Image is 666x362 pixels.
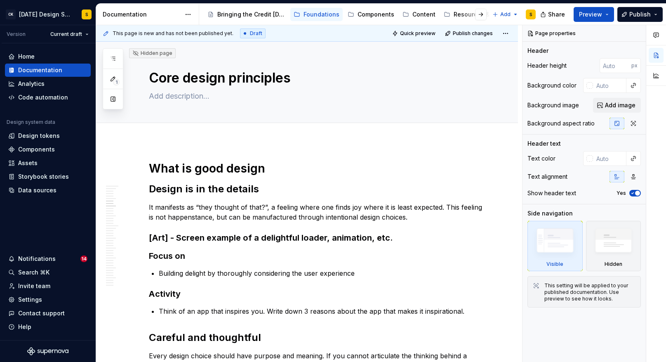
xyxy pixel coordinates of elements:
div: Home [18,52,35,61]
div: Bringing the Credit [DATE] brand to life across products [217,10,285,19]
span: This page is new and has not been published yet. [113,30,233,37]
h3: Focus on [149,250,485,262]
div: Help [18,323,31,331]
div: Background image [527,101,579,109]
a: Components [5,143,91,156]
button: Add image [593,98,641,113]
button: Help [5,320,91,334]
div: Data sources [18,186,56,194]
span: Draft [250,30,262,37]
a: Components [344,8,398,21]
span: Publish changes [453,30,493,37]
a: Assets [5,156,91,170]
button: Add [490,9,521,20]
h2: Careful and thoughtful [149,331,485,344]
div: Content [412,10,435,19]
div: Components [18,145,55,154]
a: Data sources [5,184,91,197]
div: Settings [18,296,42,304]
div: Contact support [18,309,65,317]
div: Side navigation [527,209,573,218]
h2: Design is in the details [149,182,485,196]
div: Code automation [18,93,68,102]
div: This setting will be applied to your published documentation. Use preview to see how it looks. [544,282,635,302]
div: Assets [18,159,38,167]
div: Components [358,10,394,19]
p: Think of an app that inspires you. Write down 3 reasons about the app that makes it inspirational. [159,306,485,316]
div: Header height [527,62,567,70]
p: It manifests as “they thought of that?”, a feeling where one finds joy where it is least expected... [149,202,485,222]
div: Design tokens [18,132,60,140]
div: Documentation [18,66,62,74]
div: Hidden page [132,50,172,57]
span: 14 [80,256,87,262]
div: Text alignment [527,173,567,181]
div: Resources & tools [454,10,506,19]
a: Storybook stories [5,170,91,183]
p: Building delight by thoroughly considering the user experience [159,268,485,278]
button: CK[DATE] Design SystemS [2,5,94,23]
div: Page tree [204,6,488,23]
input: Auto [593,78,626,93]
div: Hidden [586,221,641,271]
div: Foundations [304,10,339,19]
div: Notifications [18,255,56,263]
div: Documentation [103,10,181,19]
div: CK [6,9,16,19]
div: S [530,11,532,18]
h3: Activity [149,288,485,300]
a: Code automation [5,91,91,104]
div: Storybook stories [18,173,69,181]
span: Current draft [50,31,82,38]
div: Analytics [18,80,45,88]
div: Header [527,47,548,55]
span: 1 [113,79,120,85]
button: Share [536,7,570,22]
div: Hidden [605,261,622,267]
button: Preview [574,7,614,22]
button: Publish [617,7,663,22]
span: Preview [579,10,602,19]
span: Add [500,11,511,18]
a: Bringing the Credit [DATE] brand to life across products [204,8,289,21]
a: Foundations [290,8,343,21]
span: Publish [629,10,651,19]
a: Invite team [5,279,91,293]
input: Auto [600,58,631,73]
div: Version [7,31,26,38]
div: S [85,11,88,18]
a: Home [5,50,91,63]
a: Settings [5,293,91,306]
label: Yes [617,190,626,196]
button: Notifications14 [5,252,91,265]
a: Resources & tools [440,8,509,21]
a: Documentation [5,64,91,77]
div: Text color [527,154,555,163]
div: Show header text [527,189,576,197]
span: Share [548,10,565,19]
p: px [631,62,638,69]
span: Add image [605,101,635,109]
div: Invite team [18,282,50,290]
svg: Supernova Logo [27,347,68,355]
h1: What is good design [149,161,485,176]
span: Quick preview [400,30,435,37]
div: Header text [527,140,561,148]
div: Visible [546,261,563,267]
div: [DATE] Design System [19,10,72,19]
div: Design system data [7,119,55,125]
button: Publish changes [442,28,497,39]
input: Auto [593,151,626,166]
button: Current draft [47,28,92,40]
a: Design tokens [5,129,91,142]
button: Quick preview [390,28,439,39]
div: Visible [527,221,583,271]
a: Analytics [5,77,91,90]
button: Contact support [5,307,91,320]
h3: [Art] - Screen example of a delightful loader, animation, etc. [149,232,485,244]
div: Background color [527,81,577,90]
div: Background aspect ratio [527,119,595,128]
textarea: Core design principles [147,68,483,88]
button: Search ⌘K [5,266,91,279]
